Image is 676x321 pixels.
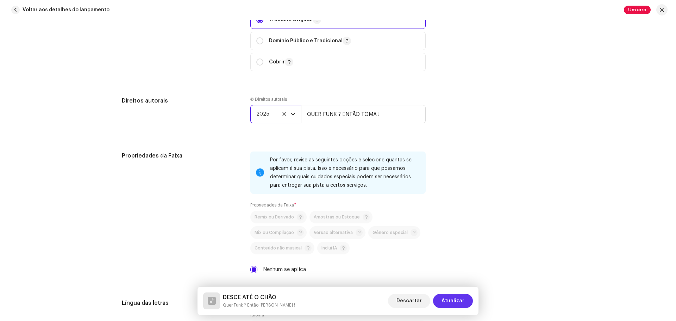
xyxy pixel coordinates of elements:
font: 2025 [256,111,269,117]
div: gatilho suspenso [290,105,295,123]
p-togglebutton: Domínio Público e Tradicional [250,32,426,50]
div: Por favor, revise as seguintes opções e selecione quantas se aplicam à sua pista. Isso é necessár... [270,156,420,190]
font: Direitos autorais [122,98,168,104]
h5: Propriedades da Faixa [122,152,239,160]
label: Propriedades da Faixa [250,202,296,208]
p: Domínio Público e Tradicional [269,37,351,45]
font: Cobrir [269,60,285,64]
span: 2020 [256,105,290,123]
label: Nenhum se aplica [263,266,306,273]
input: por exemplo, Label LLC [301,105,426,123]
p-togglebutton: Cobrir [250,53,426,71]
font: Ⓟ Direitos autorais [250,97,287,101]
